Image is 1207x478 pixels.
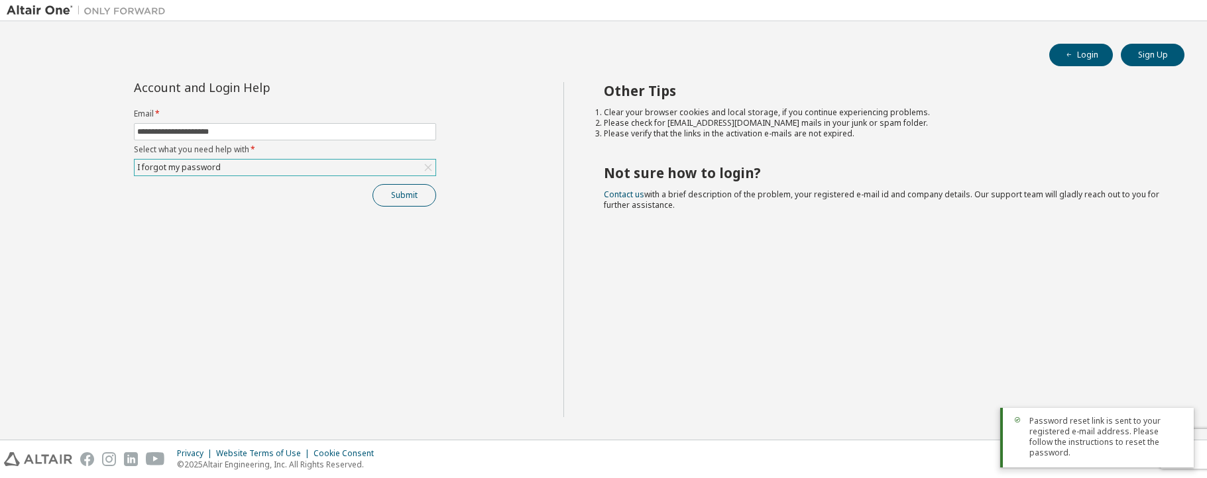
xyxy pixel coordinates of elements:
span: with a brief description of the problem, your registered e-mail id and company details. Our suppo... [604,189,1159,211]
label: Email [134,109,436,119]
div: Privacy [177,448,216,459]
p: © 2025 Altair Engineering, Inc. All Rights Reserved. [177,459,382,470]
img: linkedin.svg [124,452,138,466]
img: instagram.svg [102,452,116,466]
div: Cookie Consent [314,448,382,459]
img: altair_logo.svg [4,452,72,466]
li: Please verify that the links in the activation e-mails are not expired. [604,128,1161,139]
button: Sign Up [1121,44,1184,66]
div: I forgot my password [135,160,223,175]
div: Account and Login Help [134,82,376,93]
button: Submit [373,184,436,207]
li: Clear your browser cookies and local storage, if you continue experiencing problems. [604,107,1161,118]
label: Select what you need help with [134,144,436,155]
img: facebook.svg [80,452,94,466]
a: Contact us [604,189,644,200]
h2: Not sure how to login? [604,164,1161,181]
div: Website Terms of Use [216,448,314,459]
img: Altair One [7,4,172,17]
div: I forgot my password [135,160,435,175]
span: Password reset link is sent to your registered e-mail address. Please follow the instructions to ... [1029,416,1183,458]
button: Login [1049,44,1113,66]
h2: Other Tips [604,82,1161,99]
li: Please check for [EMAIL_ADDRESS][DOMAIN_NAME] mails in your junk or spam folder. [604,118,1161,128]
img: youtube.svg [146,452,165,466]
